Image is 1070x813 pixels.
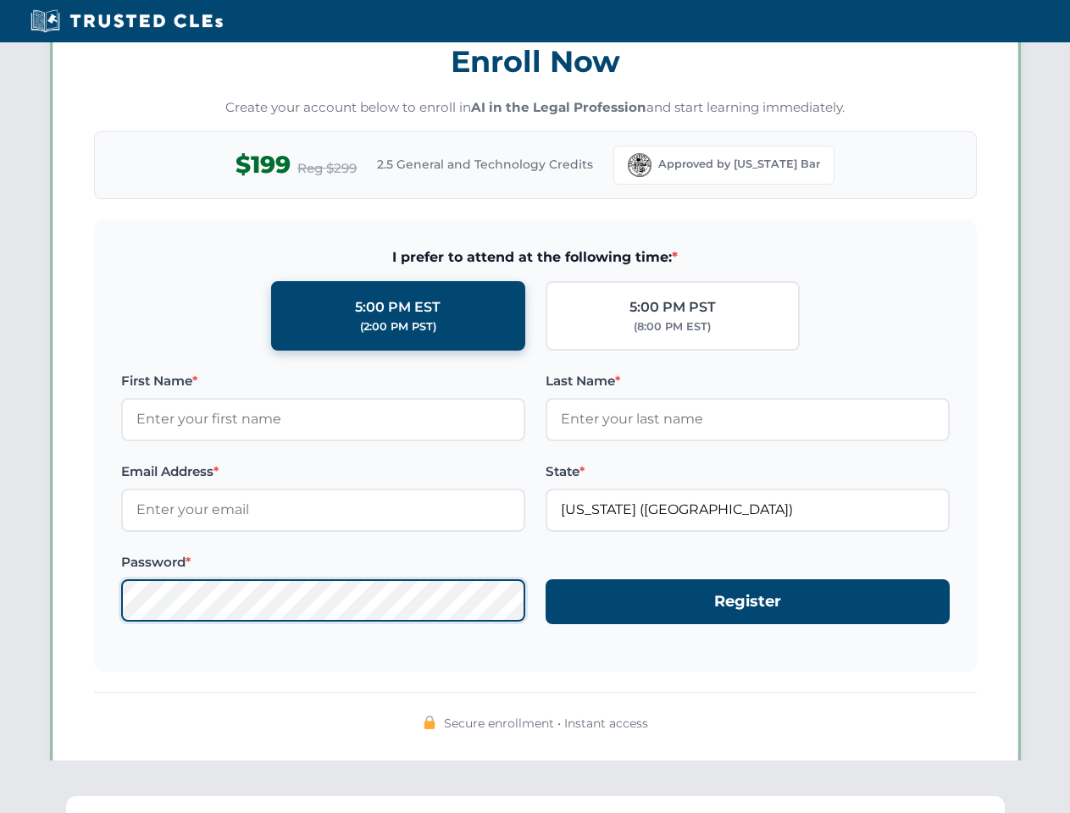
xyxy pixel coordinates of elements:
[360,318,436,335] div: (2:00 PM PST)
[121,371,525,391] label: First Name
[25,8,228,34] img: Trusted CLEs
[629,296,716,318] div: 5:00 PM PST
[546,371,950,391] label: Last Name
[546,462,950,482] label: State
[121,489,525,531] input: Enter your email
[628,153,651,177] img: Florida Bar
[471,99,646,115] strong: AI in the Legal Profession
[121,246,950,268] span: I prefer to attend at the following time:
[121,398,525,440] input: Enter your first name
[444,714,648,733] span: Secure enrollment • Instant access
[546,489,950,531] input: Florida (FL)
[546,398,950,440] input: Enter your last name
[121,462,525,482] label: Email Address
[355,296,441,318] div: 5:00 PM EST
[658,156,820,173] span: Approved by [US_STATE] Bar
[546,579,950,624] button: Register
[121,552,525,572] label: Password
[94,98,977,118] p: Create your account below to enroll in and start learning immediately.
[236,146,291,184] span: $199
[297,158,357,179] span: Reg $299
[423,716,436,729] img: 🔒
[634,318,711,335] div: (8:00 PM EST)
[94,35,977,88] h3: Enroll Now
[377,155,593,174] span: 2.5 General and Technology Credits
